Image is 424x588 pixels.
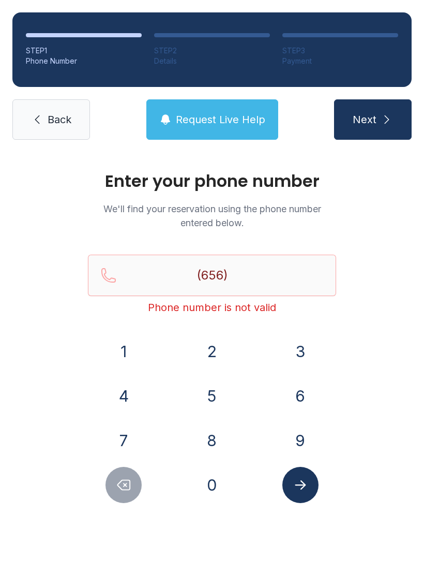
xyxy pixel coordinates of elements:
button: Submit lookup form [282,467,319,503]
div: STEP 2 [154,46,270,56]
span: Next [353,112,376,127]
div: STEP 3 [282,46,398,56]
button: 7 [105,422,142,459]
h1: Enter your phone number [88,173,336,189]
span: Back [48,112,71,127]
button: 4 [105,378,142,414]
p: We'll find your reservation using the phone number entered below. [88,202,336,230]
button: 2 [194,333,230,370]
div: Phone Number [26,56,142,66]
span: Request Live Help [176,112,265,127]
div: Payment [282,56,398,66]
button: 6 [282,378,319,414]
button: 8 [194,422,230,459]
input: Reservation phone number [88,255,336,296]
button: 5 [194,378,230,414]
button: 0 [194,467,230,503]
button: Delete number [105,467,142,503]
div: Phone number is not valid [88,300,336,315]
div: STEP 1 [26,46,142,56]
button: 3 [282,333,319,370]
button: 9 [282,422,319,459]
div: Details [154,56,270,66]
button: 1 [105,333,142,370]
